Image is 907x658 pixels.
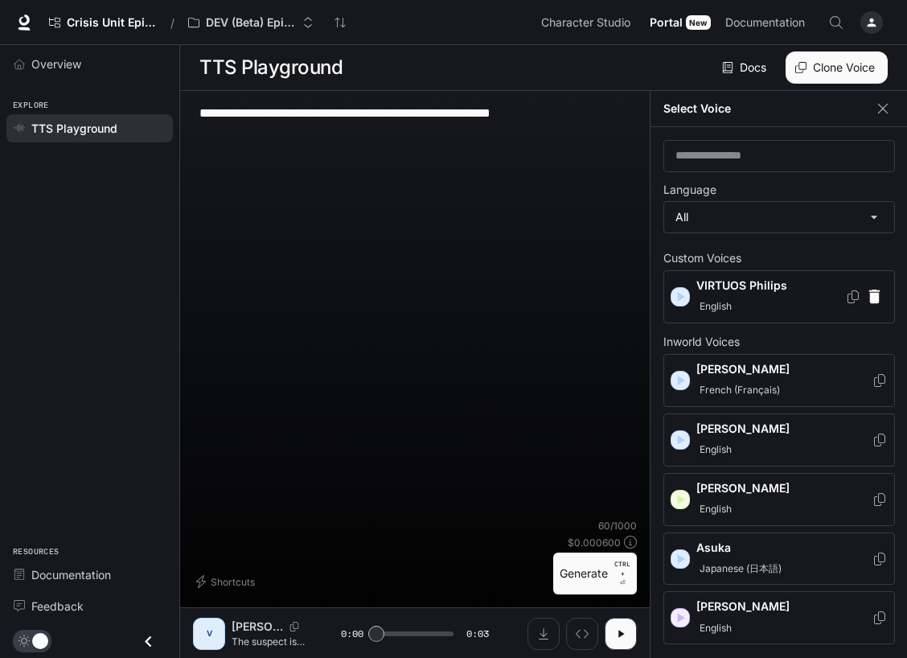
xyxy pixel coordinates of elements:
[719,6,817,39] a: Documentation
[196,621,222,647] div: V
[232,635,309,648] p: The suspect is coming out of the bank now, nice and easy.
[872,434,888,446] button: Copy Voice ID
[696,500,735,519] span: English
[845,290,861,303] button: Copy Voice ID
[872,611,888,624] button: Copy Voice ID
[199,51,343,84] h1: TTS Playground
[663,253,895,264] p: Custom Voices
[696,559,785,578] span: Japanese (日本語)
[6,50,173,78] a: Overview
[206,16,296,30] p: DEV (Beta) Episode 1 - Crisis Unit
[341,626,363,642] span: 0:00
[324,6,356,39] button: Sync workspaces
[719,51,773,84] a: Docs
[6,592,173,620] a: Feedback
[568,536,621,549] p: $ 0.000600
[696,380,783,400] span: French (Français)
[553,553,637,594] button: GenerateCTRL +⏎
[614,559,630,578] p: CTRL +
[541,13,630,33] span: Character Studio
[31,566,111,583] span: Documentation
[696,361,872,377] p: [PERSON_NAME]
[32,631,48,649] span: Dark mode toggle
[696,480,872,496] p: [PERSON_NAME]
[696,598,872,615] p: [PERSON_NAME]
[696,540,872,556] p: Asuka
[696,421,872,437] p: [PERSON_NAME]
[535,6,642,39] a: Character Studio
[872,493,888,506] button: Copy Voice ID
[67,16,157,30] span: Crisis Unit Episode 1
[820,6,852,39] button: Open Command Menu
[130,625,166,658] button: Close drawer
[872,553,888,565] button: Copy Voice ID
[663,336,895,348] p: Inworld Voices
[31,120,117,137] span: TTS Playground
[232,619,283,635] p: [PERSON_NAME]
[283,622,306,631] button: Copy Voice ID
[193,569,261,594] button: Shortcuts
[696,278,845,294] p: VIRTUOS Philips
[181,6,321,39] button: Open workspace menu
[6,114,173,142] a: TTS Playground
[527,618,560,650] button: Download audio
[643,6,717,39] a: PortalNew
[686,15,711,30] div: New
[614,559,630,588] p: ⏎
[31,598,84,615] span: Feedback
[664,202,894,232] div: All
[6,561,173,589] a: Documentation
[466,626,489,642] span: 0:03
[598,519,637,533] p: 60 / 1000
[696,297,735,316] span: English
[663,184,716,195] p: Language
[31,56,81,72] span: Overview
[872,374,888,387] button: Copy Voice ID
[725,13,805,33] span: Documentation
[566,618,598,650] button: Inspect
[42,6,164,39] a: Crisis Unit Episode 1
[696,619,735,638] span: English
[786,51,888,84] button: Clone Voice
[164,14,181,31] div: /
[696,440,735,459] span: English
[650,13,683,33] span: Portal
